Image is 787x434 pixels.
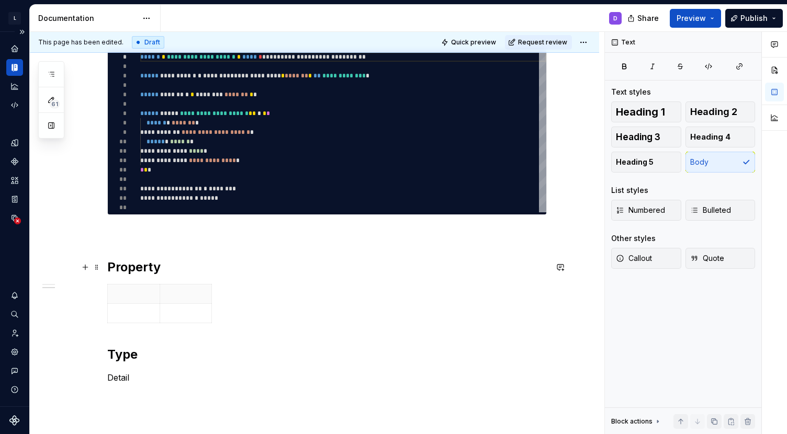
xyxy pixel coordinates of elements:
div: List styles [611,185,648,196]
svg: Supernova Logo [9,415,20,426]
div: Block actions [611,414,662,429]
span: Callout [616,253,652,264]
a: Invite team [6,325,23,341]
button: Notifications [6,287,23,304]
span: Share [637,13,659,24]
div: Other styles [611,233,656,244]
div: L [8,12,21,25]
button: Heading 4 [685,127,756,147]
h2: Property [107,259,547,276]
span: Heading 2 [690,107,737,117]
button: Heading 2 [685,101,756,122]
button: Heading 3 [611,127,681,147]
a: Code automation [6,97,23,113]
span: Quick preview [451,38,496,47]
button: Heading 1 [611,101,681,122]
button: Share [622,9,666,28]
button: Numbered [611,200,681,221]
a: Documentation [6,59,23,76]
a: Assets [6,172,23,189]
button: Quick preview [438,35,501,50]
div: Block actions [611,417,653,426]
button: Heading 5 [611,152,681,173]
span: Quote [690,253,724,264]
p: Detail [107,371,547,384]
a: Data sources [6,210,23,226]
span: This page has been edited. [38,38,123,47]
a: Settings [6,344,23,360]
span: Request review [518,38,567,47]
div: Documentation [38,13,137,24]
span: Preview [677,13,706,24]
button: Preview [670,9,721,28]
button: Request review [505,35,572,50]
button: Search ⌘K [6,306,23,323]
button: Bulleted [685,200,756,221]
button: Publish [725,9,783,28]
span: Bulleted [690,205,731,215]
a: Home [6,40,23,57]
span: Heading 5 [616,157,654,167]
span: 61 [50,100,60,108]
div: Text styles [611,87,651,97]
button: Callout [611,248,681,269]
button: Contact support [6,362,23,379]
a: Storybook stories [6,191,23,208]
div: Draft [132,36,164,49]
span: Numbered [616,205,665,215]
button: Expand sidebar [15,25,29,39]
span: Heading 3 [616,132,660,142]
h2: Type [107,346,547,363]
span: Publish [740,13,768,24]
div: D [613,14,617,22]
button: L [2,7,27,29]
a: Components [6,153,23,170]
a: Analytics [6,78,23,95]
span: Heading 1 [616,107,665,117]
a: Design tokens [6,134,23,151]
button: Quote [685,248,756,269]
span: Heading 4 [690,132,730,142]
